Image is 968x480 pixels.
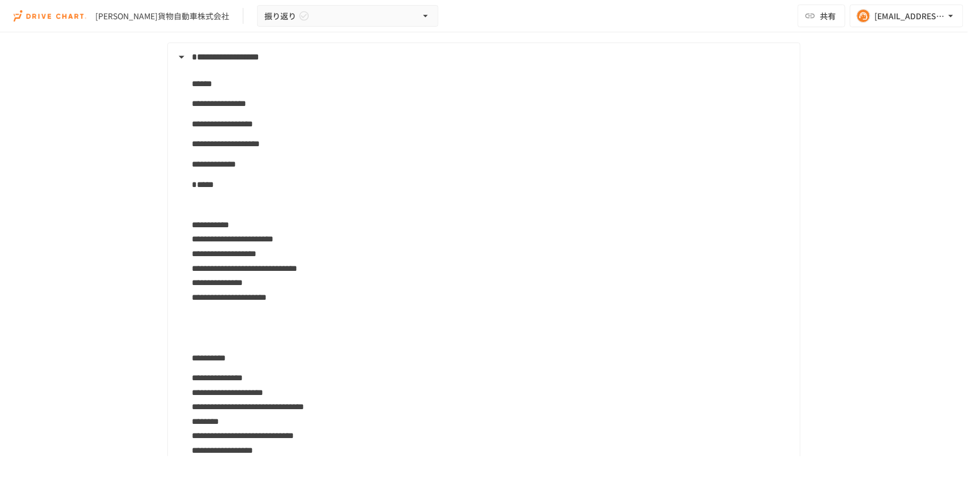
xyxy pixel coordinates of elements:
div: [EMAIL_ADDRESS][DOMAIN_NAME] [875,9,945,23]
img: i9VDDS9JuLRLX3JIUyK59LcYp6Y9cayLPHs4hOxMB9W [14,7,86,25]
span: 振り返り [264,9,296,23]
button: 共有 [798,5,845,27]
button: [EMAIL_ADDRESS][DOMAIN_NAME] [850,5,963,27]
div: [PERSON_NAME]貨物自動車株式会社 [95,10,229,22]
button: 振り返り [257,5,439,27]
span: 共有 [820,10,836,22]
